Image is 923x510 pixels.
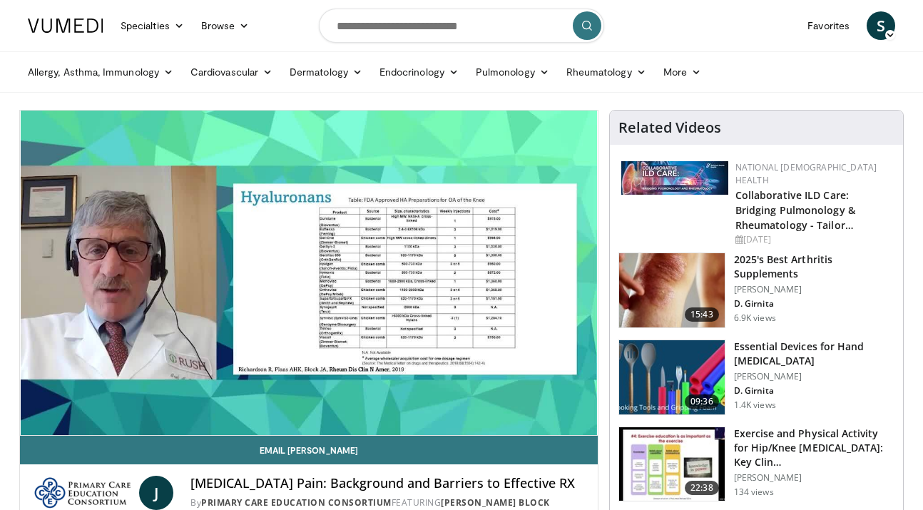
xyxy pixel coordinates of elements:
a: 22:38 Exercise and Physical Activity for Hip/Knee [MEDICAL_DATA]: Key Clin… [PERSON_NAME] 134 views [618,427,894,502]
p: 1.4K views [734,399,776,411]
p: [PERSON_NAME] [734,284,894,295]
a: [PERSON_NAME] Block [441,496,550,509]
img: 281e1a3d-dfe2-4a67-894e-a40ffc0c4a99.150x105_q85_crop-smart_upscale.jpg [619,253,725,327]
a: Email [PERSON_NAME] [20,436,598,464]
div: By FEATURING [190,496,586,509]
p: [PERSON_NAME] [734,371,894,382]
h3: Exercise and Physical Activity for Hip/Knee [MEDICAL_DATA]: Key Clin… [734,427,894,469]
input: Search topics, interventions [319,9,604,43]
img: 7e341e47-e122-4d5e-9c74-d0a8aaff5d49.jpg.150x105_q85_autocrop_double_scale_upscale_version-0.2.jpg [621,161,728,195]
p: D. Girnita [734,385,894,397]
a: Primary Care Education Consortium [201,496,392,509]
h4: [MEDICAL_DATA] Pain: Background and Barriers to Effective RX [190,476,586,491]
a: J [139,476,173,510]
a: Specialties [112,11,193,40]
p: D. Girnita [734,298,894,310]
p: [PERSON_NAME] [734,472,894,484]
p: 6.9K views [734,312,776,324]
h3: 2025's Best Arthritis Supplements [734,253,894,281]
img: 8ed1e3e3-3992-4df1-97d9-a63458091031.150x105_q85_crop-smart_upscale.jpg [619,340,725,414]
h3: Essential Devices for Hand [MEDICAL_DATA] [734,340,894,368]
a: Browse [193,11,258,40]
video-js: Video Player [20,111,598,436]
a: 09:36 Essential Devices for Hand [MEDICAL_DATA] [PERSON_NAME] D. Girnita 1.4K views [618,340,894,415]
a: National [DEMOGRAPHIC_DATA] Health [735,161,877,186]
h4: Related Videos [618,119,721,136]
img: Primary Care Education Consortium [31,476,133,510]
a: Allergy, Asthma, Immunology [19,58,182,86]
a: Collaborative ILD Care: Bridging Pulmonology & Rheumatology - Tailor… [735,188,855,232]
a: More [655,58,710,86]
img: e83b6c9c-a500-4725-a49e-63b5649f6f45.150x105_q85_crop-smart_upscale.jpg [619,427,725,501]
div: [DATE] [735,233,892,246]
a: Rheumatology [558,58,655,86]
p: 134 views [734,486,774,498]
span: 22:38 [685,481,719,495]
span: 15:43 [685,307,719,322]
span: 09:36 [685,394,719,409]
a: Favorites [799,11,858,40]
a: 15:43 2025's Best Arthritis Supplements [PERSON_NAME] D. Girnita 6.9K views [618,253,894,328]
img: VuMedi Logo [28,19,103,33]
a: Cardiovascular [182,58,281,86]
a: Dermatology [281,58,371,86]
a: Pulmonology [467,58,558,86]
a: Endocrinology [371,58,467,86]
a: S [867,11,895,40]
